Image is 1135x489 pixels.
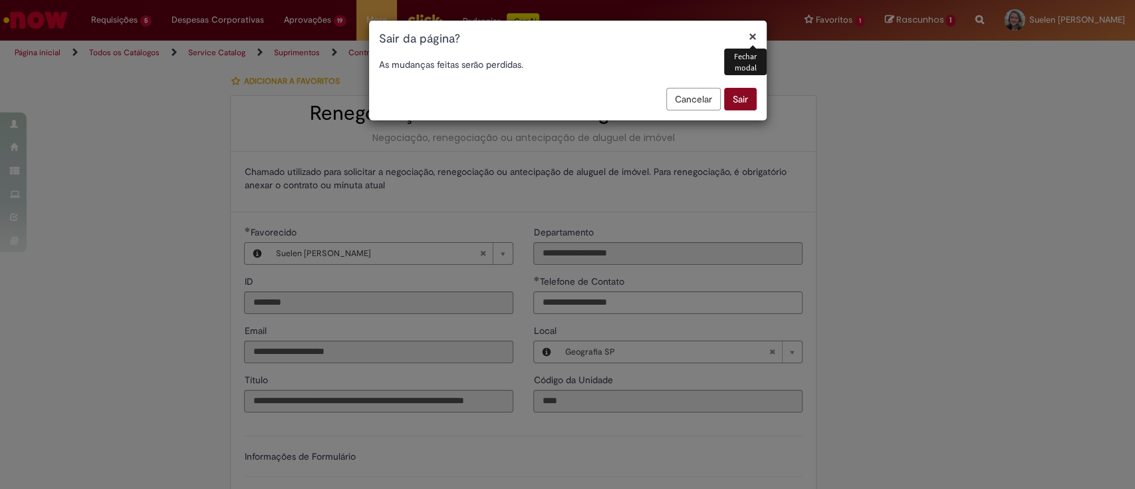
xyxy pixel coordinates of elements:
h1: Sair da página? [379,31,757,48]
button: Sair [724,88,757,110]
button: Cancelar [666,88,721,110]
button: Fechar modal [749,29,757,43]
p: As mudanças feitas serão perdidas. [379,58,757,71]
div: Fechar modal [724,49,766,75]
